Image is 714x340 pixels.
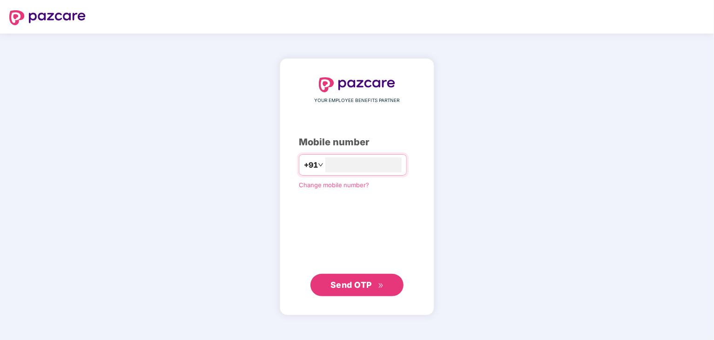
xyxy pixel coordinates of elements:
[319,77,395,92] img: logo
[9,10,86,25] img: logo
[318,162,323,168] span: down
[378,283,384,289] span: double-right
[299,135,415,150] div: Mobile number
[304,159,318,171] span: +91
[315,97,400,104] span: YOUR EMPLOYEE BENEFITS PARTNER
[310,274,404,296] button: Send OTPdouble-right
[299,181,369,189] a: Change mobile number?
[330,280,372,290] span: Send OTP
